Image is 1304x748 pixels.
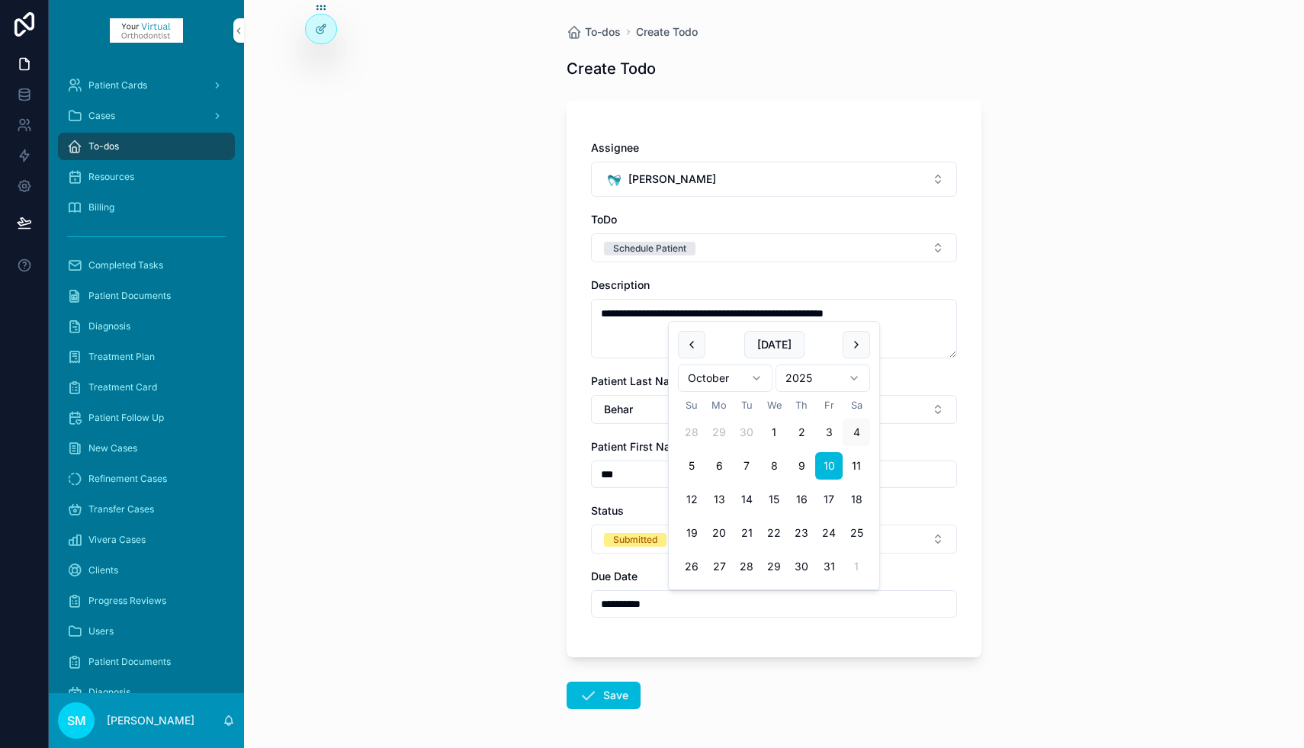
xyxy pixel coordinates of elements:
span: ToDo [591,213,617,226]
table: October 2025 [678,398,870,580]
span: Assignee [591,141,639,154]
span: Patient Follow Up [88,412,164,424]
button: Tuesday, October 21st, 2025 [733,519,760,547]
button: Thursday, October 9th, 2025 [788,452,815,480]
a: Diagnosis [58,679,235,706]
button: Thursday, October 16th, 2025 [788,486,815,513]
button: Thursday, October 30th, 2025 [788,553,815,580]
span: Patient Cards [88,79,147,91]
a: Cases [58,102,235,130]
button: Select Button [591,233,957,262]
p: [PERSON_NAME] [107,713,194,728]
button: Wednesday, October 22nd, 2025 [760,519,788,547]
span: Resources [88,171,134,183]
span: Patient First Name [591,440,686,453]
span: Patient Documents [88,656,171,668]
a: Diagnosis [58,313,235,340]
span: Users [88,625,114,637]
button: Select Button [591,162,957,197]
span: Diagnosis [88,686,130,698]
button: Friday, October 24th, 2025 [815,519,843,547]
button: Select Button [591,395,957,424]
span: To-dos [585,24,621,40]
button: Tuesday, October 28th, 2025 [733,553,760,580]
button: Friday, October 17th, 2025 [815,486,843,513]
a: Transfer Cases [58,496,235,523]
span: Vivera Cases [88,534,146,546]
button: Wednesday, October 29th, 2025 [760,553,788,580]
span: Treatment Plan [88,351,155,363]
span: Cases [88,110,115,122]
button: Saturday, October 11th, 2025 [843,452,870,480]
button: Saturday, October 25th, 2025 [843,519,870,547]
button: Tuesday, October 14th, 2025 [733,486,760,513]
a: Completed Tasks [58,252,235,279]
a: To-dos [567,24,621,40]
button: Friday, October 10th, 2025, selected [815,452,843,480]
button: Friday, October 31st, 2025 [815,553,843,580]
div: Submitted [613,533,657,547]
span: Treatment Card [88,381,157,393]
button: Monday, October 27th, 2025 [705,553,733,580]
span: Patient Last Name [591,374,685,387]
a: Billing [58,194,235,221]
a: Create Todo [636,24,698,40]
button: Today, Saturday, October 4th, 2025 [843,419,870,446]
a: Patient Documents [58,282,235,310]
a: Refinement Cases [58,465,235,493]
img: App logo [110,18,183,43]
span: Behar [604,402,633,417]
button: Tuesday, October 7th, 2025 [733,452,760,480]
div: Schedule Patient [613,242,686,255]
button: Monday, September 29th, 2025 [705,419,733,446]
button: Sunday, October 26th, 2025 [678,553,705,580]
span: Diagnosis [88,320,130,332]
a: New Cases [58,435,235,462]
span: Refinement Cases [88,473,167,485]
button: Saturday, October 18th, 2025 [843,486,870,513]
a: To-dos [58,133,235,160]
button: Tuesday, September 30th, 2025 [733,419,760,446]
span: SM [67,711,86,730]
a: Clients [58,557,235,584]
th: Sunday [678,398,705,413]
button: Select Button [591,525,957,554]
button: [DATE] [744,331,805,358]
th: Tuesday [733,398,760,413]
button: Monday, October 20th, 2025 [705,519,733,547]
span: Clients [88,564,118,576]
span: Completed Tasks [88,259,163,271]
button: Thursday, October 2nd, 2025 [788,419,815,446]
button: Sunday, October 5th, 2025 [678,452,705,480]
a: Treatment Plan [58,343,235,371]
a: Vivera Cases [58,526,235,554]
span: To-dos [88,140,119,152]
th: Friday [815,398,843,413]
th: Wednesday [760,398,788,413]
th: Thursday [788,398,815,413]
button: Wednesday, October 15th, 2025 [760,486,788,513]
button: Saturday, November 1st, 2025 [843,553,870,580]
button: Wednesday, October 1st, 2025 [760,419,788,446]
span: Patient Documents [88,290,171,302]
a: Patient Follow Up [58,404,235,432]
span: Status [591,504,624,517]
span: [PERSON_NAME] [628,172,716,187]
a: Patient Documents [58,648,235,676]
a: Users [58,618,235,645]
button: Sunday, September 28th, 2025 [678,419,705,446]
button: Sunday, October 19th, 2025 [678,519,705,547]
span: Progress Reviews [88,595,166,607]
h1: Create Todo [567,58,656,79]
button: Friday, October 3rd, 2025 [815,419,843,446]
button: Monday, October 6th, 2025 [705,452,733,480]
span: Transfer Cases [88,503,154,515]
a: Patient Cards [58,72,235,99]
button: Sunday, October 12th, 2025 [678,486,705,513]
span: New Cases [88,442,137,454]
th: Saturday [843,398,870,413]
a: Treatment Card [58,374,235,401]
th: Monday [705,398,733,413]
button: Monday, October 13th, 2025 [705,486,733,513]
